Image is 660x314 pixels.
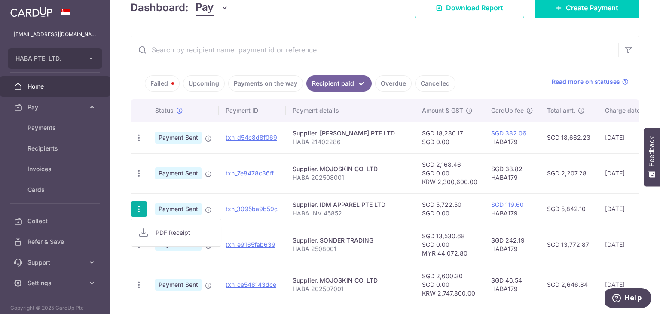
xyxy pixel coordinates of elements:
a: Overdue [375,75,412,92]
td: SGD 18,662.23 [540,122,598,153]
div: Supplier. [PERSON_NAME] PTE LTD [293,129,408,138]
span: Recipients [27,144,84,153]
td: [DATE] [598,193,657,225]
td: SGD 13,530.68 SGD 0.00 MYR 44,072.80 [415,225,484,265]
span: Payment Sent [155,167,202,179]
a: txn_ce548143dce [226,281,276,288]
img: CardUp [10,7,52,17]
a: Upcoming [183,75,225,92]
span: Status [155,106,174,115]
td: [DATE] [598,225,657,265]
a: Cancelled [415,75,455,92]
p: HABA INV 45852 [293,209,408,218]
span: Read more on statuses [552,77,620,86]
p: HABA 202508001 [293,173,408,182]
td: SGD 242.19 HABA179 [484,225,540,265]
p: [EMAIL_ADDRESS][DOMAIN_NAME] [14,30,96,39]
span: Cards [27,185,84,194]
ul: Pay [131,219,221,247]
div: Supplier. MOJOSKIN CO. LTD [293,276,408,285]
iframe: Opens a widget where you can find more information [605,288,651,310]
span: HABA PTE. LTD. [15,54,79,63]
td: SGD 13,772.87 [540,225,598,265]
a: SGD 119.60 [491,201,524,208]
span: Download Report [446,3,503,13]
span: Create Payment [566,3,618,13]
p: HABA 21402286 [293,138,408,146]
input: Search by recipient name, payment id or reference [131,36,618,64]
div: Supplier. SONDER TRADING [293,236,408,245]
td: SGD 5,842.10 [540,193,598,225]
span: Support [27,258,84,267]
span: Refer & Save [27,237,84,246]
span: Charge date [605,106,640,115]
a: txn_7e8478c36ff [226,169,274,177]
td: SGD 2,600.30 SGD 0.00 KRW 2,747,800.00 [415,265,484,305]
td: [DATE] [598,153,657,193]
span: Payment Sent [155,279,202,291]
span: Payment Sent [155,132,202,144]
span: Payments [27,123,84,132]
a: txn_d54c8d8f069 [226,134,277,141]
div: Supplier. IDM APPAREL PTE LTD [293,200,408,209]
span: Pay [27,103,84,111]
p: HABA 2508001 [293,245,408,253]
span: CardUp fee [491,106,524,115]
td: SGD 5,722.50 SGD 0.00 [415,193,484,225]
p: HABA 202507001 [293,285,408,293]
td: SGD 46.54 HABA179 [484,265,540,305]
a: Recipient paid [306,75,372,92]
a: txn_e9165fab639 [226,241,275,248]
td: [DATE] [598,265,657,305]
button: HABA PTE. LTD. [8,48,102,69]
td: HABA179 [484,122,540,153]
a: txn_3095ba9b59c [226,205,278,212]
span: Feedback [648,136,656,166]
span: Invoices [27,165,84,173]
th: Payment ID [219,99,286,122]
span: Collect [27,217,84,225]
td: SGD 2,168.46 SGD 0.00 KRW 2,300,600.00 [415,153,484,193]
span: Total amt. [547,106,575,115]
a: Read more on statuses [552,77,629,86]
td: SGD 38.82 HABA179 [484,153,540,193]
span: Home [27,82,84,91]
a: SGD 382.06 [491,129,526,137]
div: Supplier. MOJOSKIN CO. LTD [293,165,408,173]
button: Feedback - Show survey [644,128,660,186]
span: Amount & GST [422,106,463,115]
td: SGD 2,646.84 [540,265,598,305]
a: Payments on the way [228,75,303,92]
th: Payment details [286,99,415,122]
td: HABA179 [484,193,540,225]
span: Settings [27,279,84,287]
a: Failed [145,75,180,92]
td: SGD 2,207.28 [540,153,598,193]
td: SGD 18,280.17 SGD 0.00 [415,122,484,153]
td: [DATE] [598,122,657,153]
span: Payment Sent [155,203,202,215]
